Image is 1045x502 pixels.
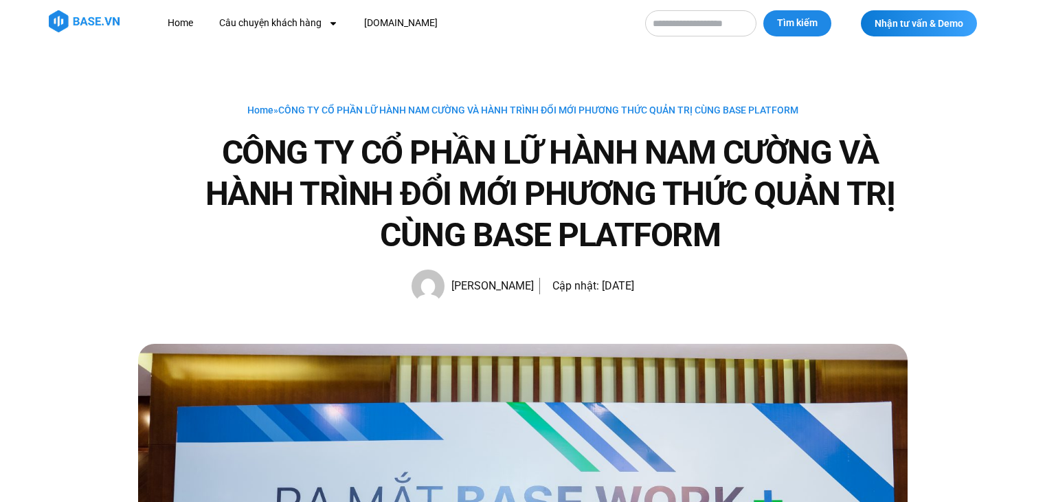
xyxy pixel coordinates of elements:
nav: Menu [157,10,631,36]
a: Home [157,10,203,36]
a: [DOMAIN_NAME] [354,10,448,36]
a: Câu chuyện khách hàng [209,10,348,36]
span: Tìm kiếm [777,17,818,30]
img: Picture of Hạnh Hoàng [412,270,445,303]
span: » [247,105,798,116]
a: Home [247,105,273,116]
span: Nhận tư vấn & Demo [875,19,963,28]
time: [DATE] [602,279,634,292]
a: Picture of Hạnh Hoàng [PERSON_NAME] [412,270,534,303]
span: Cập nhật: [552,279,599,292]
a: Nhận tư vấn & Demo [861,10,977,36]
span: CÔNG TY CỔ PHẦN LỮ HÀNH NAM CƯỜNG VÀ HÀNH TRÌNH ĐỔI MỚI PHƯƠNG THỨC QUẢN TRỊ CÙNG BASE PLATFORM [278,105,798,116]
button: Tìm kiếm [763,10,831,36]
h1: CÔNG TY CỔ PHẦN LỮ HÀNH NAM CƯỜNG VÀ HÀNH TRÌNH ĐỔI MỚI PHƯƠNG THỨC QUẢN TRỊ CÙNG BASE PLATFORM [193,132,908,256]
span: [PERSON_NAME] [445,276,534,296]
